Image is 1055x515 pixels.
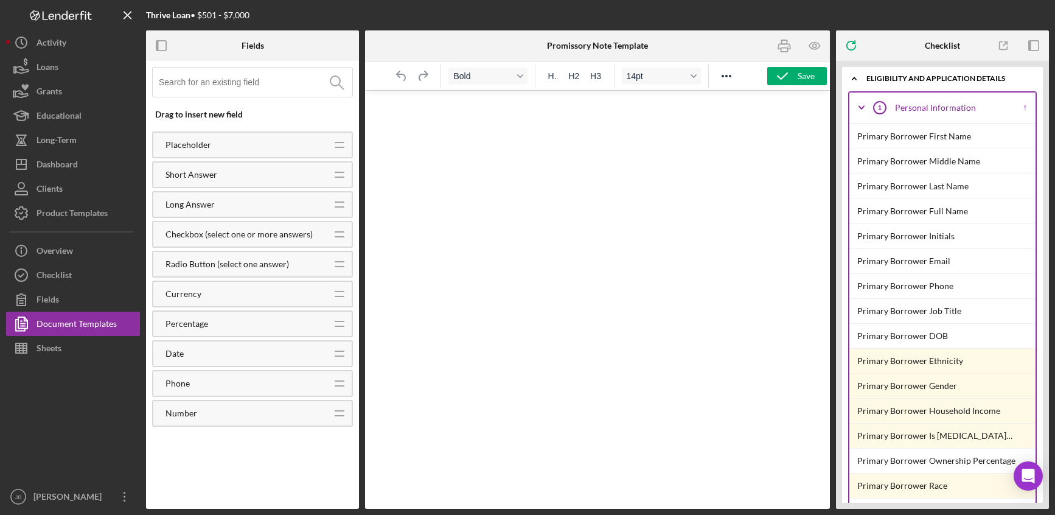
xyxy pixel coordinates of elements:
button: Educational [6,103,140,128]
button: Format Bold [448,68,527,85]
button: Undo [391,68,412,85]
div: Number [153,408,324,418]
span: H3 [590,71,601,81]
button: Overview [6,239,140,263]
div: Fields [37,287,59,315]
div: Date [153,349,324,359]
div: Short Answer [153,170,324,180]
button: Long-Term [6,128,140,152]
button: Heading 1 [543,68,563,85]
span: H2 [568,71,579,81]
button: Activity [6,30,140,55]
iframe: Rich Text Area [365,91,830,509]
button: Loans [6,55,140,79]
text: JB [15,494,21,500]
button: Reveal or hide additional toolbar items [716,68,737,85]
button: JB[PERSON_NAME] [6,485,140,509]
button: Heading 3 [585,68,607,85]
div: Loans [37,55,58,82]
div: Currency [153,289,324,299]
button: Fields [6,287,140,312]
button: Redo [413,68,433,85]
div: Primary Borrower Job Title [857,299,1036,323]
div: Document Templates [37,312,117,339]
div: Checkbox (select one or more answers) [153,229,324,239]
div: Save [798,67,815,85]
button: Clients [6,177,140,201]
div: Primary Borrower Gender [857,374,1036,398]
div: Primary Borrower Initials [857,224,1036,248]
div: Checklist [37,263,72,290]
button: Save [767,67,827,85]
div: Sheets [37,336,61,363]
span: H1 [548,71,558,81]
div: Open Intercom Messenger [1014,461,1043,491]
button: Checklist [6,263,140,287]
div: Personal Information [895,103,1015,113]
div: Primary Borrower Is [MEDICAL_DATA] Individual [857,424,1036,448]
button: Grants [6,79,140,103]
div: Grants [37,79,62,107]
div: Product Templates [37,201,108,228]
span: Bold [453,71,513,81]
button: Font size 14pt [622,68,701,85]
div: Percentage [153,319,324,329]
div: Primary Borrower Email [857,249,1036,273]
div: [PERSON_NAME] [30,485,110,512]
button: Product Templates [6,201,140,225]
b: Thrive Loan [146,10,190,20]
div: Primary Borrower Phone [857,274,1036,298]
div: Checklist [925,41,960,51]
span: 14pt [627,71,686,81]
div: Primary Borrower Full Name [857,199,1036,223]
div: Primary Borrower Race [857,474,1036,498]
div: Placeholder [153,140,324,150]
div: • $501 - $7,000 [146,10,249,20]
div: Drag to insert new field [155,110,353,119]
div: Primary Borrower Household Income [857,399,1036,423]
div: Phone [153,379,324,388]
div: Overview [37,239,73,266]
input: Search for an existing field [159,68,352,97]
div: Radio Button (select one answer) [153,259,324,269]
div: Primary Borrower Middle Name [857,149,1036,173]
button: Sheets [6,336,140,360]
div: Fields [242,41,264,51]
div: Primary Borrower DOB [857,324,1036,348]
button: Document Templates [6,312,140,336]
div: Dashboard [37,152,78,180]
button: Heading 2 [563,68,585,85]
b: Promissory Note Template [547,41,648,51]
div: Activity [37,30,66,58]
div: Clients [37,177,63,204]
div: Primary Borrower Ownership Percentage [857,449,1036,473]
div: ! [1024,104,1026,111]
div: Primary Borrower First Name [857,124,1036,149]
div: Educational [37,103,82,131]
div: Primary Borrower Last Name [857,174,1036,198]
div: Primary Borrower Ethnicity [857,349,1036,373]
div: Long Answer [153,200,324,209]
tspan: 1 [878,104,882,111]
div: Eligibility and Application Details [866,75,1028,82]
button: Dashboard [6,152,140,177]
div: Long-Term [37,128,77,155]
